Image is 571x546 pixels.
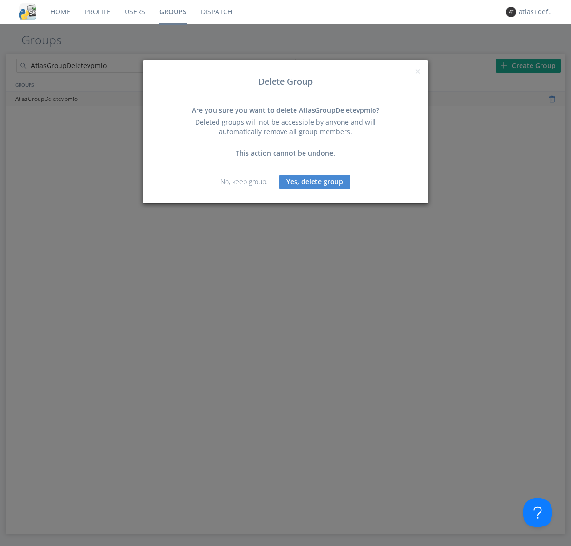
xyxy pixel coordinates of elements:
[220,177,267,186] a: No, keep group.
[183,106,388,115] div: Are you sure you want to delete AtlasGroupDeletevpmio?
[279,175,350,189] button: Yes, delete group
[183,149,388,158] div: This action cannot be undone.
[150,77,421,87] h3: Delete Group
[415,65,421,78] span: ×
[183,118,388,137] div: Deleted groups will not be accessible by anyone and will automatically remove all group members.
[19,3,36,20] img: cddb5a64eb264b2086981ab96f4c1ba7
[506,7,516,17] img: 373638.png
[519,7,554,17] div: atlas+default+group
